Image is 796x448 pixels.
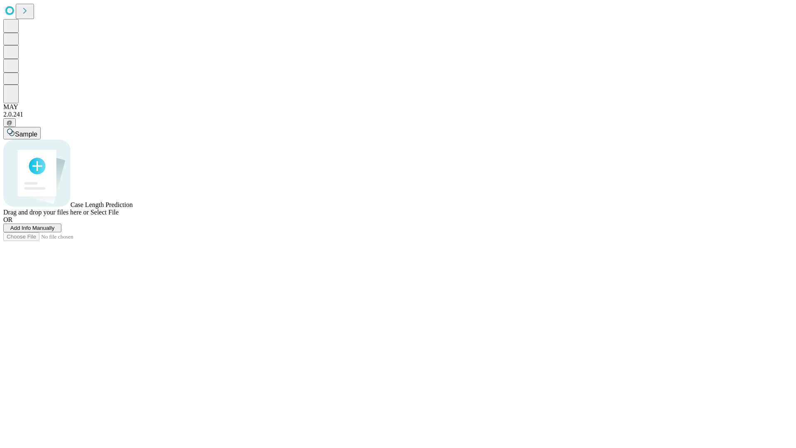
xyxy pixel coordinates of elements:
span: Case Length Prediction [70,201,133,208]
span: Add Info Manually [10,225,55,231]
button: @ [3,118,16,127]
span: Drag and drop your files here or [3,209,89,216]
span: @ [7,119,12,126]
button: Add Info Manually [3,224,61,232]
span: Sample [15,131,37,138]
div: MAY [3,103,793,111]
span: OR [3,216,12,223]
span: Select File [90,209,119,216]
button: Sample [3,127,41,139]
div: 2.0.241 [3,111,793,118]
